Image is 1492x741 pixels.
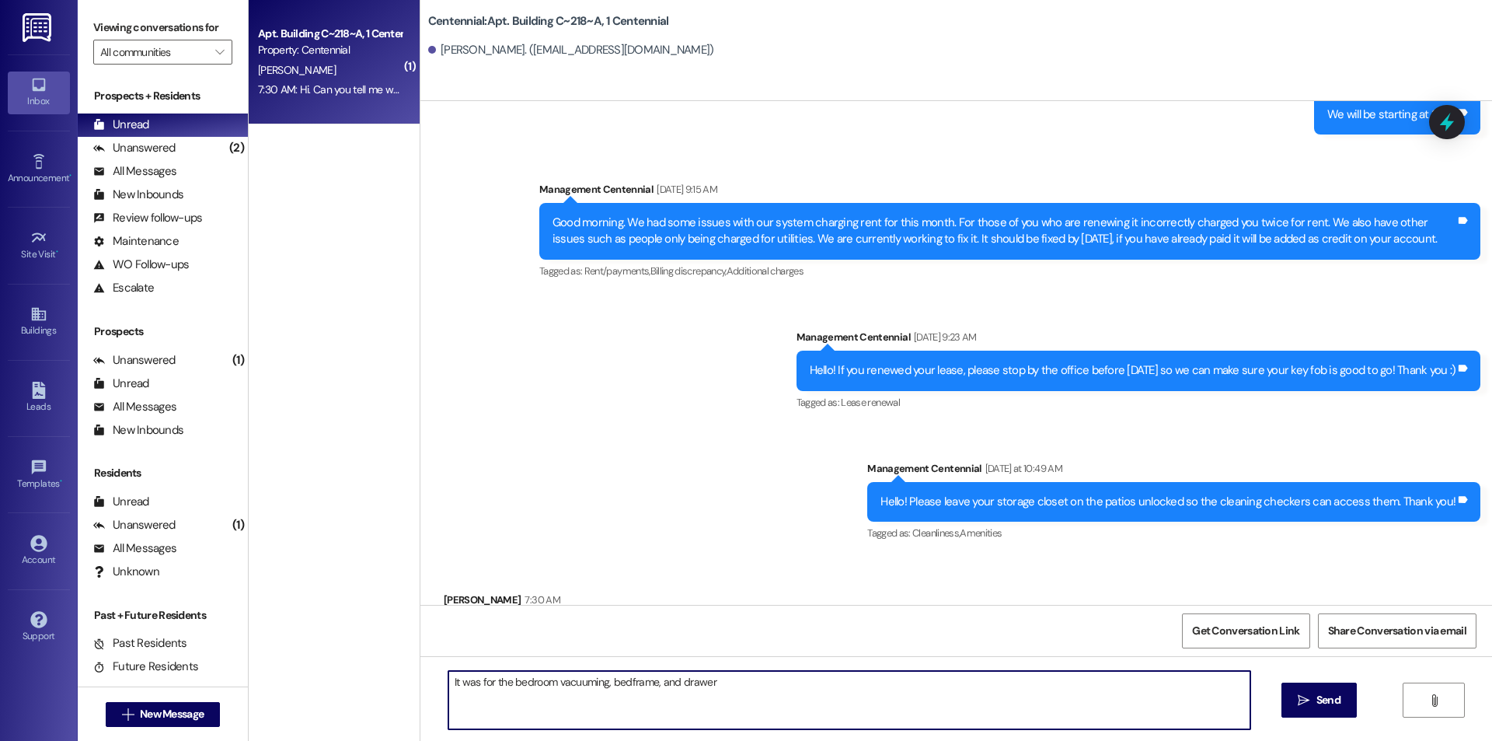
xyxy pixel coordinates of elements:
[867,522,1480,544] div: Tagged as:
[912,526,960,540] span: Cleanliness ,
[8,72,70,114] a: Inbox
[258,82,595,96] div: 7:30 AM: Hi. Can you tell me what I failed to clean for my white glove check.
[727,264,804,278] span: Additional charges
[810,362,1456,379] div: Hello! If you renewed your lease, please stop by the office before [DATE] so we can make sure you...
[880,494,1455,510] div: Hello! Please leave your storage closet on the patios unlocked so the cleaning checkers can acces...
[225,136,248,160] div: (2)
[215,46,224,58] i: 
[867,460,1480,482] div: Management Centennial
[1327,107,1455,123] div: We will be starting at 8:30!
[78,88,248,104] div: Prospects + Residents
[78,323,248,340] div: Prospects
[69,170,71,181] span: •
[60,476,62,487] span: •
[539,181,1480,203] div: Management Centennial
[8,530,70,572] a: Account
[140,706,204,722] span: New Message
[93,564,159,580] div: Unknown
[93,399,176,415] div: All Messages
[448,671,1250,729] textarea: It was for the bedroom vacuuming, bedframe, and [PERSON_NAME]
[521,592,559,608] div: 7:30 AM
[258,42,402,58] div: Property: Centennial
[1298,694,1309,707] i: 
[960,526,1002,540] span: Amenities
[93,117,149,133] div: Unread
[93,540,176,557] div: All Messages
[93,140,176,156] div: Unanswered
[93,517,176,533] div: Unanswered
[100,40,207,65] input: All communities
[23,13,54,42] img: ResiDesk Logo
[93,376,149,392] div: Unread
[1328,623,1466,639] span: Share Conversation via email
[8,301,70,343] a: Buildings
[1318,613,1476,648] button: Share Conversation via email
[444,592,801,613] div: [PERSON_NAME]
[8,606,70,648] a: Support
[56,246,58,257] span: •
[1428,694,1440,707] i: 
[584,264,650,278] span: Rent/payments ,
[93,187,183,203] div: New Inbounds
[93,352,176,369] div: Unanswered
[228,348,248,372] div: (1)
[78,465,248,481] div: Residents
[93,210,202,226] div: Review follow-ups
[553,215,1455,248] div: Good morning. We had some issues with our system charging rent for this month. For those of you w...
[93,163,176,180] div: All Messages
[910,329,977,345] div: [DATE] 9:23 AM
[258,63,336,77] span: [PERSON_NAME]
[539,260,1480,282] div: Tagged as:
[93,635,187,652] div: Past Residents
[428,13,669,30] b: Centennial: Apt. Building C~218~A, 1 Centennial
[93,659,198,675] div: Future Residents
[93,494,149,510] div: Unread
[78,607,248,624] div: Past + Future Residents
[797,329,1481,351] div: Management Centennial
[8,377,70,419] a: Leads
[797,391,1481,414] div: Tagged as:
[93,257,189,273] div: WO Follow-ups
[122,708,134,721] i: 
[1316,692,1340,708] span: Send
[228,513,248,537] div: (1)
[258,26,402,42] div: Apt. Building C~218~A, 1 Centennial
[93,233,179,250] div: Maintenance
[8,225,70,267] a: Site Visit •
[106,702,221,727] button: New Message
[1192,623,1299,639] span: Get Conversation Link
[93,16,232,40] label: Viewing conversations for
[981,460,1062,477] div: [DATE] at 10:49 AM
[93,422,183,439] div: New Inbounds
[1281,683,1357,718] button: Send
[650,264,727,278] span: Billing discrepancy ,
[1182,613,1309,648] button: Get Conversation Link
[93,280,154,296] div: Escalate
[428,42,714,58] div: [PERSON_NAME]. ([EMAIL_ADDRESS][DOMAIN_NAME])
[653,181,717,197] div: [DATE] 9:15 AM
[8,454,70,496] a: Templates •
[841,396,900,409] span: Lease renewal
